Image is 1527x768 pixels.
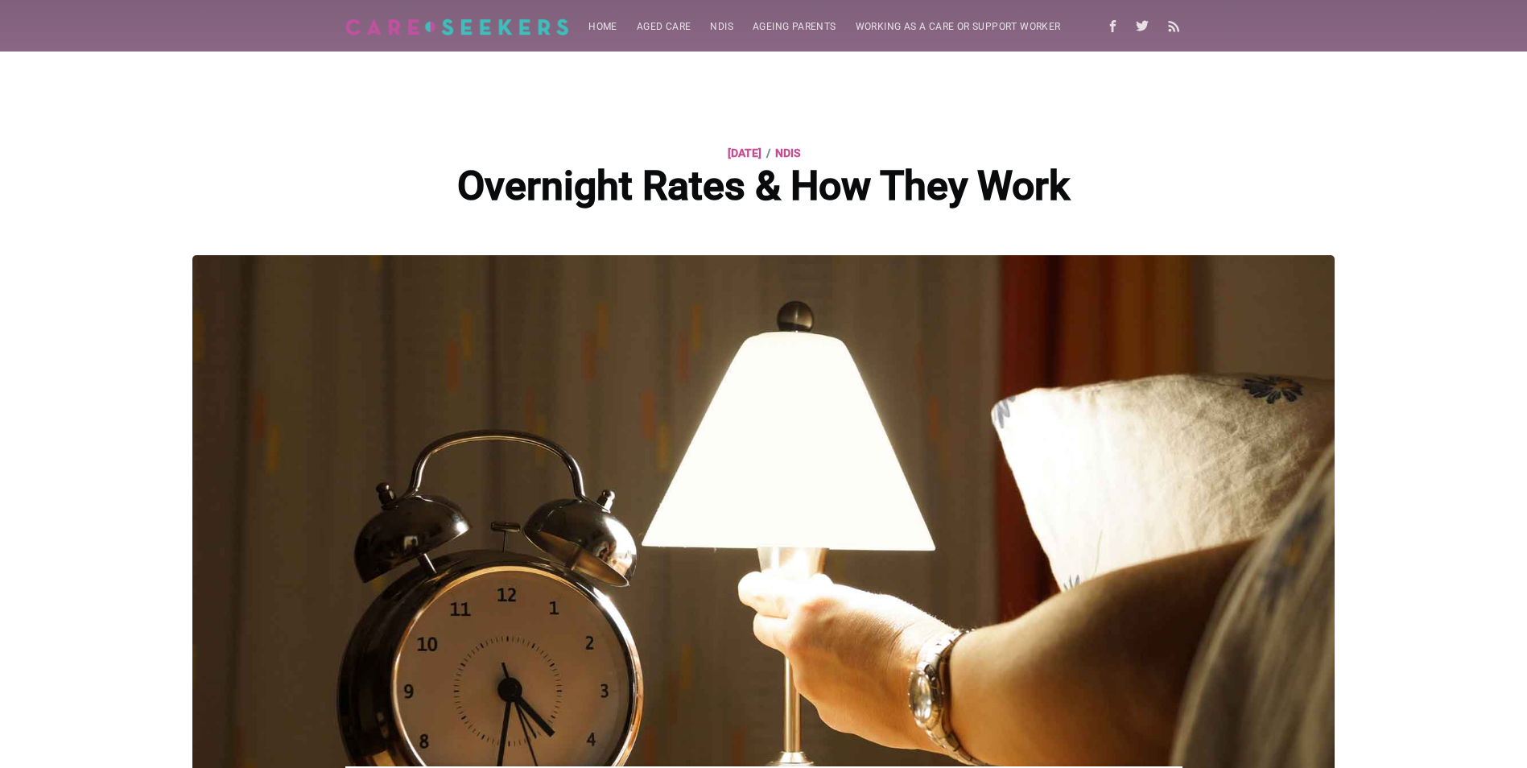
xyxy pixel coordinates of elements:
[345,19,570,35] img: Careseekers
[775,143,800,163] a: NDIS
[766,143,770,163] span: /
[627,11,701,43] a: Aged Care
[743,11,846,43] a: Ageing parents
[700,11,743,43] a: NDIS
[390,163,1136,210] h1: Overnight Rates & How They Work
[579,11,627,43] a: Home
[846,11,1071,43] a: Working as a care or support worker
[728,143,761,163] time: [DATE]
